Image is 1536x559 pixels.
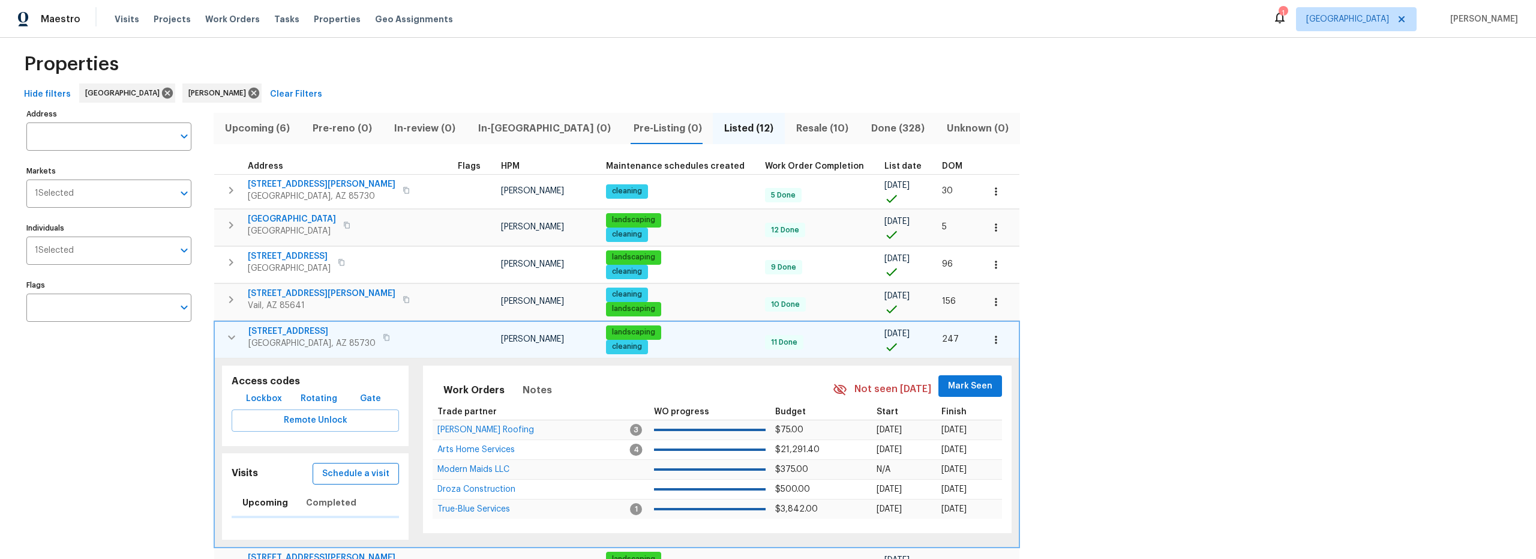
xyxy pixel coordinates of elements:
span: 4 [630,444,643,456]
h5: Access codes [232,375,399,388]
label: Markets [26,168,191,175]
span: 1 Selected [35,189,74,199]
span: Upcoming (6) [221,120,294,137]
span: 156 [942,297,956,306]
button: Mark Seen [938,375,1002,397]
a: Droza Construction [437,486,515,493]
span: [DATE] [884,330,910,338]
span: Clear Filters [270,87,322,102]
span: [PERSON_NAME] [501,260,564,268]
span: 1 Selected [35,246,74,256]
label: Address [26,110,191,118]
span: [DATE] [877,485,902,494]
span: [DATE] [884,255,910,263]
span: cleaning [607,342,647,352]
span: Arts Home Services [437,446,515,454]
span: [GEOGRAPHIC_DATA] [85,87,164,99]
span: [GEOGRAPHIC_DATA] [248,213,336,225]
span: [DATE] [941,485,967,494]
span: [STREET_ADDRESS] [248,250,331,262]
span: Notes [523,382,552,399]
span: [PERSON_NAME] [501,223,564,231]
span: Upcoming [242,495,288,510]
span: 30 [942,187,953,195]
span: Mark Seen [948,379,992,394]
div: [GEOGRAPHIC_DATA] [79,83,175,103]
span: Properties [24,58,119,70]
span: [DATE] [877,426,902,434]
span: [PERSON_NAME] [501,297,564,306]
a: [PERSON_NAME] Roofing [437,426,534,434]
span: Address [248,162,283,171]
span: 10 Done [766,300,805,310]
div: [PERSON_NAME] [182,83,262,103]
span: In-review (0) [390,120,460,137]
button: Rotating [296,388,342,410]
button: Clear Filters [265,83,327,106]
span: List date [884,162,922,171]
span: Work Orders [205,13,260,25]
button: Schedule a visit [313,463,399,485]
span: Vail, AZ 85641 [248,300,395,312]
span: 247 [942,335,959,343]
span: Visits [115,13,139,25]
a: Arts Home Services [437,446,515,453]
span: landscaping [607,327,660,337]
span: Resale (10) [792,120,853,137]
span: [GEOGRAPHIC_DATA] [248,262,331,274]
span: landscaping [607,215,660,225]
span: True-Blue Services [437,505,510,513]
h5: Visits [232,467,258,480]
button: Lockbox [241,388,287,410]
span: 9 Done [766,262,801,273]
span: [PERSON_NAME] [501,187,564,195]
span: Properties [314,13,361,25]
span: Flags [458,162,481,171]
span: [DATE] [941,465,967,474]
span: Done (328) [867,120,929,137]
span: 1 [630,503,642,515]
span: [GEOGRAPHIC_DATA], AZ 85730 [248,190,395,202]
span: Projects [154,13,191,25]
span: cleaning [607,289,647,300]
span: Trade partner [437,408,497,416]
span: Maintenance schedules created [606,162,745,171]
span: [DATE] [941,426,967,434]
span: [DATE] [884,181,910,190]
button: Open [176,128,193,145]
span: HPM [501,162,520,171]
div: 1 [1279,7,1287,19]
a: Modern Maids LLC [437,466,509,473]
span: $75.00 [775,426,803,434]
span: [GEOGRAPHIC_DATA] [248,225,336,237]
span: cleaning [607,186,647,196]
span: [DATE] [884,292,910,300]
span: 96 [942,260,953,268]
span: $500.00 [775,485,810,494]
span: Lockbox [246,391,282,406]
span: 11 Done [766,337,802,348]
span: [PERSON_NAME] [1445,13,1518,25]
label: Individuals [26,225,191,232]
span: [STREET_ADDRESS] [248,325,376,337]
span: [DATE] [941,446,967,454]
span: Start [877,408,898,416]
span: Work Orders [443,382,505,399]
span: Pre-reno (0) [308,120,376,137]
span: Gate [356,391,385,406]
span: WO progress [654,408,709,416]
span: Geo Assignments [375,13,453,25]
span: [STREET_ADDRESS][PERSON_NAME] [248,288,395,300]
span: [STREET_ADDRESS][PERSON_NAME] [248,178,395,190]
span: Modern Maids LLC [437,465,509,474]
span: 12 Done [766,225,804,235]
span: landscaping [607,304,660,314]
span: $3,842.00 [775,505,818,513]
span: [DATE] [877,505,902,513]
span: Work Order Completion [765,162,864,171]
span: 5 Done [766,190,800,201]
span: $21,291.40 [775,446,820,454]
span: Finish [941,408,967,416]
span: Maestro [41,13,80,25]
